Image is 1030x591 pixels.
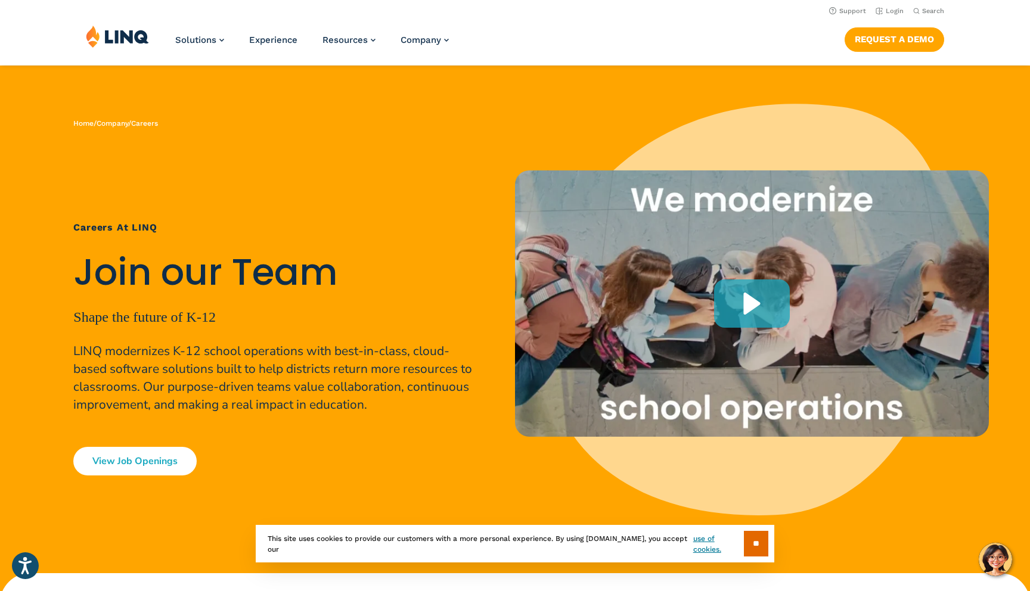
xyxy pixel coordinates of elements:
p: LINQ modernizes K-12 school operations with best-in-class, cloud-based software solutions built t... [73,342,473,413]
a: Resources [322,35,376,45]
h1: Careers at LINQ [73,220,473,235]
button: Open Search Bar [913,7,944,15]
div: This site uses cookies to provide our customers with a more personal experience. By using [DOMAIN... [256,525,774,562]
a: Company [401,35,449,45]
a: Login [876,7,904,15]
a: Support [829,7,866,15]
a: Solutions [175,35,224,45]
img: LINQ | K‑12 Software [86,25,149,48]
a: Home [73,119,94,127]
a: Request a Demo [845,27,944,51]
a: Company [97,119,128,127]
button: Hello, have a question? Let’s chat. [979,543,1012,576]
nav: Primary Navigation [175,25,449,64]
span: Careers [131,119,158,127]
span: Company [401,35,441,45]
p: Shape the future of K-12 [73,306,473,328]
nav: Button Navigation [845,25,944,51]
span: Solutions [175,35,216,45]
a: use of cookies. [693,533,744,555]
a: Experience [249,35,297,45]
span: Resources [322,35,368,45]
span: / / [73,119,158,127]
div: Play [714,279,790,328]
span: Search [922,7,944,15]
a: View Job Openings [73,447,197,475]
h2: Join our Team [73,251,473,294]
